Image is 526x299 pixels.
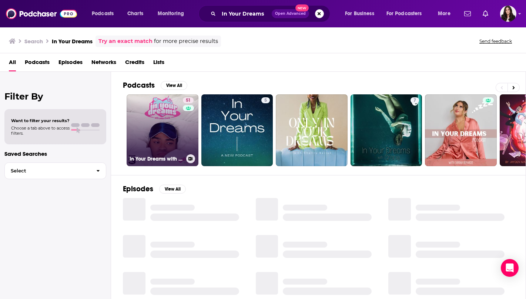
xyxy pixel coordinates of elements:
a: Networks [91,56,116,71]
span: for more precise results [154,37,218,46]
a: Episodes [58,56,83,71]
h3: In Your Dreams with [PERSON_NAME] [130,156,183,162]
button: open menu [340,8,383,20]
h3: Search [24,38,43,45]
h2: Podcasts [123,81,155,90]
div: Search podcasts, credits, & more... [205,5,337,22]
h2: Episodes [123,184,153,194]
a: Charts [123,8,148,20]
span: For Podcasters [386,9,422,19]
a: Show notifications dropdown [461,7,474,20]
span: Choose a tab above to access filters. [11,125,70,136]
span: 5 [264,97,267,104]
div: Open Intercom Messenger [501,259,519,277]
span: Open Advanced [275,12,306,16]
span: Charts [127,9,143,19]
a: PodcastsView All [123,81,187,90]
a: Show notifications dropdown [480,7,491,20]
button: Show profile menu [500,6,516,22]
span: Select [5,168,90,173]
span: New [295,4,309,11]
input: Search podcasts, credits, & more... [219,8,272,20]
a: 5 [261,97,270,103]
button: open menu [433,8,460,20]
span: Want to filter your results? [11,118,70,123]
h3: In Your Dreams [52,38,93,45]
h2: Filter By [4,91,106,102]
a: EpisodesView All [123,184,186,194]
button: View All [161,81,187,90]
a: Podcasts [25,56,50,71]
a: 5 [201,94,273,166]
button: open menu [153,8,194,20]
img: Podchaser - Follow, Share and Rate Podcasts [6,7,77,21]
img: User Profile [500,6,516,22]
button: Open AdvancedNew [272,9,309,18]
p: Saved Searches [4,150,106,157]
a: All [9,56,16,71]
button: Select [4,162,106,179]
a: 51In Your Dreams with [PERSON_NAME] [127,94,198,166]
span: Logged in as RebeccaShapiro [500,6,516,22]
span: Monitoring [158,9,184,19]
span: More [438,9,450,19]
a: Try an exact match [98,37,153,46]
button: open menu [382,8,433,20]
span: 7 [413,97,416,104]
button: View All [159,185,186,194]
span: Podcasts [92,9,114,19]
a: 7 [351,94,422,166]
a: 7 [411,97,419,103]
a: Credits [125,56,144,71]
a: Lists [153,56,164,71]
span: 51 [186,97,191,104]
button: open menu [87,8,123,20]
a: 51 [183,97,194,103]
button: Send feedback [477,38,514,44]
span: For Business [345,9,374,19]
